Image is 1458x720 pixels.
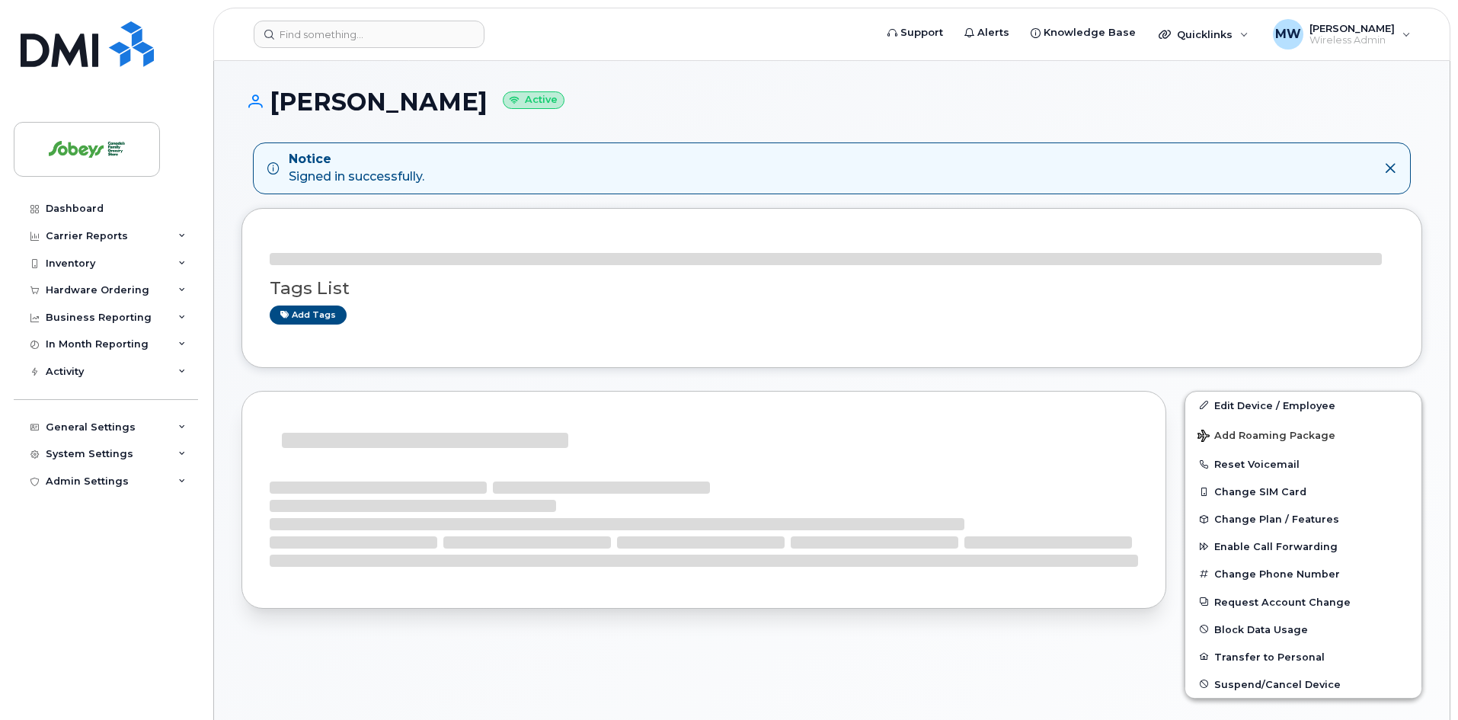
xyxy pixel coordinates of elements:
[1197,430,1335,444] span: Add Roaming Package
[1185,560,1421,587] button: Change Phone Number
[289,151,424,168] strong: Notice
[241,88,1422,115] h1: [PERSON_NAME]
[1185,505,1421,533] button: Change Plan / Features
[1185,533,1421,560] button: Enable Call Forwarding
[1214,541,1338,552] span: Enable Call Forwarding
[1185,450,1421,478] button: Reset Voicemail
[1185,478,1421,505] button: Change SIM Card
[1185,643,1421,670] button: Transfer to Personal
[1185,419,1421,450] button: Add Roaming Package
[1214,678,1341,690] span: Suspend/Cancel Device
[289,151,424,186] div: Signed in successfully.
[1185,616,1421,643] button: Block Data Usage
[270,279,1394,298] h3: Tags List
[1214,514,1339,525] span: Change Plan / Features
[1185,392,1421,419] a: Edit Device / Employee
[270,306,347,325] a: Add tags
[503,91,564,109] small: Active
[1185,670,1421,698] button: Suspend/Cancel Device
[1185,588,1421,616] button: Request Account Change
